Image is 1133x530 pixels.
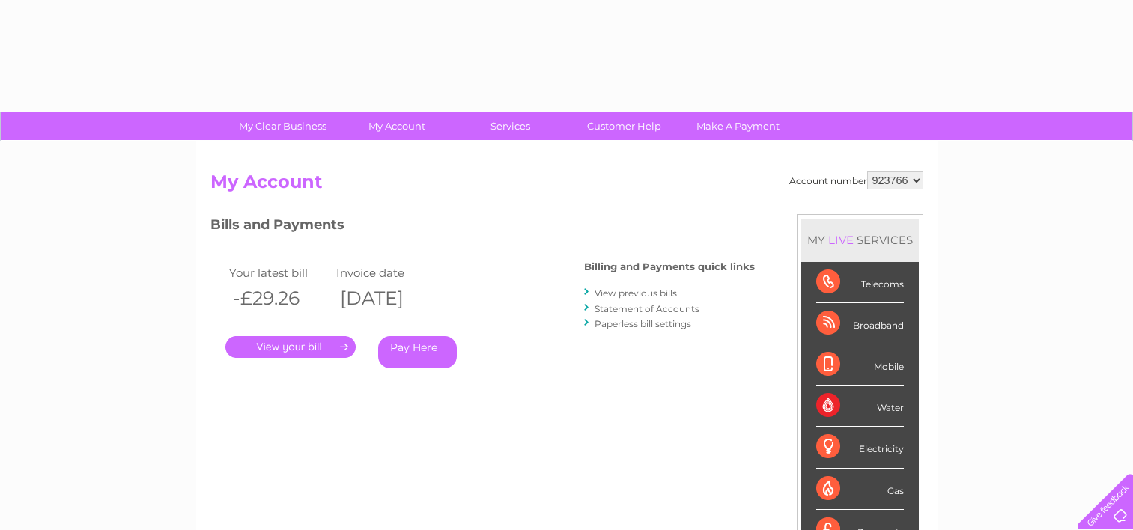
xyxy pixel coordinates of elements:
[816,427,904,468] div: Electricity
[225,336,356,358] a: .
[816,262,904,303] div: Telecoms
[595,303,699,314] a: Statement of Accounts
[449,112,572,140] a: Services
[335,112,458,140] a: My Account
[816,386,904,427] div: Water
[225,283,333,314] th: -£29.26
[378,336,457,368] a: Pay Here
[595,287,677,299] a: View previous bills
[210,171,923,200] h2: My Account
[332,283,440,314] th: [DATE]
[221,112,344,140] a: My Clear Business
[595,318,691,329] a: Paperless bill settings
[816,303,904,344] div: Broadband
[816,344,904,386] div: Mobile
[825,233,857,247] div: LIVE
[562,112,686,140] a: Customer Help
[225,263,333,283] td: Your latest bill
[584,261,755,272] h4: Billing and Payments quick links
[210,214,755,240] h3: Bills and Payments
[789,171,923,189] div: Account number
[801,219,919,261] div: MY SERVICES
[816,469,904,510] div: Gas
[332,263,440,283] td: Invoice date
[676,112,800,140] a: Make A Payment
